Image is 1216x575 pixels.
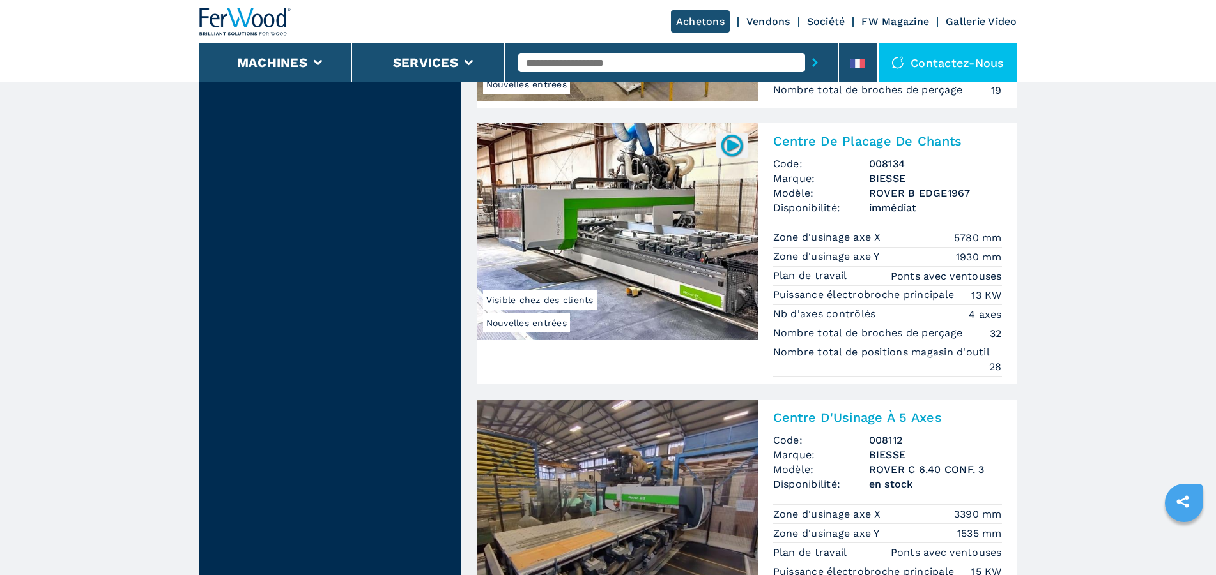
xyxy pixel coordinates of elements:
p: Plan de travail [773,546,850,560]
h2: Centre De Placage De Chants [773,133,1002,149]
p: Nombre total de positions magasin d'outil [773,345,994,359]
iframe: Chat [1162,518,1206,565]
span: Modèle: [773,186,869,200]
h3: BIESSE [869,171,1002,186]
em: 19 [991,83,1002,98]
h3: ROVER C 6.40 CONF. 3 [869,462,1002,477]
p: Puissance électrobroche principale [773,288,958,302]
a: Gallerie Video [946,15,1017,27]
em: 1930 mm [956,250,1002,264]
span: Disponibilité: [773,477,869,491]
span: immédiat [869,200,1002,215]
img: Contactez-nous [891,56,904,69]
span: Code: [773,433,869,447]
p: Plan de travail [773,269,850,283]
h3: BIESSE [869,447,1002,462]
p: Zone d'usinage axe X [773,507,884,521]
a: FW Magazine [861,15,929,27]
img: Centre De Placage De Chants BIESSE ROVER B EDGE1967 [477,123,758,340]
p: Zone d'usinage axe X [773,230,884,244]
img: Ferwood [199,8,291,36]
h2: Centre D'Usinage À 5 Axes [773,410,1002,425]
button: submit-button [805,48,825,77]
button: Machines [237,55,307,70]
a: Centre De Placage De Chants BIESSE ROVER B EDGE1967Nouvelles entréesVisible chez des clients00813... [477,123,1017,384]
a: Vendons [746,15,790,27]
span: Visible chez des clients [483,290,597,310]
em: 3390 mm [954,507,1002,521]
em: 28 [989,359,1002,374]
span: Disponibilité: [773,200,869,215]
button: Services [393,55,458,70]
p: Zone d'usinage axe Y [773,526,883,541]
p: Nombre total de broches de perçage [773,83,966,97]
div: Contactez-nous [879,43,1017,82]
h3: ROVER B EDGE1967 [869,186,1002,200]
em: 4 axes [969,307,1002,322]
em: 1535 mm [957,526,1002,541]
h3: 008134 [869,156,1002,171]
span: Marque: [773,447,869,462]
img: 008134 [720,133,744,158]
a: sharethis [1167,486,1199,518]
em: 13 KW [971,288,1001,302]
span: Modèle: [773,462,869,477]
a: Société [807,15,845,27]
span: Code: [773,156,869,171]
em: Ponts avec ventouses [891,269,1002,283]
em: 5780 mm [954,230,1002,245]
p: Nombre total de broches de perçage [773,326,966,340]
a: Achetons [671,10,730,33]
span: Marque: [773,171,869,186]
em: 32 [990,326,1002,341]
p: Zone d'usinage axe Y [773,250,883,264]
em: Ponts avec ventouses [891,545,1002,560]
h3: 008112 [869,433,1002,447]
span: en stock [869,477,1002,491]
span: Nouvelles entrées [483,75,570,94]
p: Nb d'axes contrôlés [773,307,879,321]
span: Nouvelles entrées [483,313,570,332]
